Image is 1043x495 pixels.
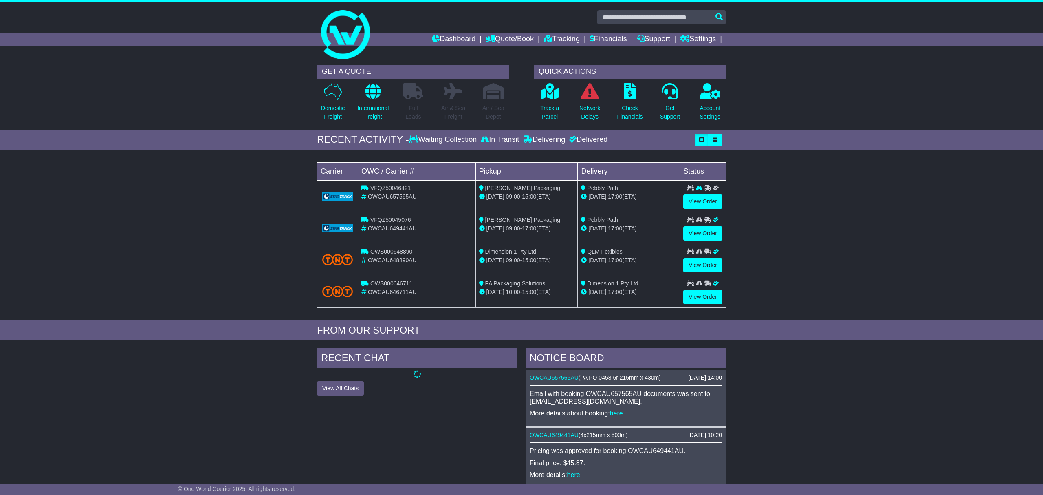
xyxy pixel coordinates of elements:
[530,447,722,455] p: Pricing was approved for booking OWCAU649441AU.
[588,225,606,232] span: [DATE]
[617,83,643,126] a: CheckFinancials
[317,65,509,79] div: GET A QUOTE
[683,258,722,272] a: View Order
[579,104,600,121] p: Network Delays
[608,257,622,263] span: 17:00
[178,486,296,492] span: © One World Courier 2025. All rights reserved.
[317,348,517,370] div: RECENT CHAT
[479,256,574,265] div: - (ETA)
[530,374,579,381] a: OWCAU657565AU
[530,432,722,439] div: ( )
[485,280,546,287] span: PA Packaging Solutions
[479,224,574,233] div: - (ETA)
[432,33,475,46] a: Dashboard
[526,348,726,370] div: NOTICE BOARD
[700,104,721,121] p: Account Settings
[475,162,578,180] td: Pickup
[581,256,676,265] div: (ETA)
[680,33,716,46] a: Settings
[608,225,622,232] span: 17:00
[486,33,534,46] a: Quote/Book
[321,83,345,126] a: DomesticFreight
[479,135,521,144] div: In Transit
[321,104,345,121] p: Domestic Freight
[617,104,643,121] p: Check Financials
[587,248,622,255] span: QLM Fexibles
[317,134,409,146] div: RECENT ACTIVITY -
[587,185,618,191] span: Pebbly Path
[688,432,722,439] div: [DATE] 10:20
[370,185,411,191] span: VFQZ50046421
[486,257,504,263] span: [DATE]
[688,374,722,381] div: [DATE] 14:00
[637,33,670,46] a: Support
[530,390,722,405] p: Email with booking OWCAU657565AU documents was sent to [EMAIL_ADDRESS][DOMAIN_NAME].
[409,135,479,144] div: Waiting Collection
[581,192,676,201] div: (ETA)
[530,459,722,467] p: Final price: $45.87.
[370,280,413,287] span: OWS000646711
[581,374,659,381] span: PA PO 0458 6r 215mm x 430m
[485,185,560,191] span: [PERSON_NAME] Packaging
[368,225,417,232] span: OWCAU649441AU
[660,104,680,121] p: Get Support
[530,432,579,438] a: OWCAU649441AU
[581,224,676,233] div: (ETA)
[683,194,722,209] a: View Order
[358,162,476,180] td: OWC / Carrier #
[486,289,504,295] span: [DATE]
[581,432,626,438] span: 4x215mm x 500m
[522,225,536,232] span: 17:00
[322,192,353,201] img: GetCarrierServiceLogo
[479,288,574,296] div: - (ETA)
[403,104,423,121] p: Full Loads
[588,257,606,263] span: [DATE]
[608,289,622,295] span: 17:00
[578,162,680,180] td: Delivery
[506,193,520,200] span: 09:00
[368,257,417,263] span: OWCAU648890AU
[530,409,722,417] p: More details about booking: .
[567,471,580,478] a: here
[482,104,504,121] p: Air / Sea Depot
[506,257,520,263] span: 09:00
[700,83,721,126] a: AccountSettings
[317,162,358,180] td: Carrier
[506,289,520,295] span: 10:00
[368,289,417,295] span: OWCAU646711AU
[521,135,567,144] div: Delivering
[486,193,504,200] span: [DATE]
[581,288,676,296] div: (ETA)
[660,83,680,126] a: GetSupport
[567,135,607,144] div: Delivered
[608,193,622,200] span: 17:00
[610,410,623,417] a: here
[683,290,722,304] a: View Order
[540,104,559,121] p: Track a Parcel
[522,289,536,295] span: 15:00
[579,83,601,126] a: NetworkDelays
[479,192,574,201] div: - (ETA)
[587,217,618,223] span: Pebbly Path
[370,248,413,255] span: OWS000648890
[534,65,726,79] div: QUICK ACTIONS
[368,193,417,200] span: OWCAU657565AU
[317,325,726,336] div: FROM OUR SUPPORT
[530,374,722,381] div: ( )
[486,225,504,232] span: [DATE]
[683,226,722,241] a: View Order
[587,280,638,287] span: Dimension 1 Pty Ltd
[522,257,536,263] span: 15:00
[485,217,560,223] span: [PERSON_NAME] Packaging
[357,83,389,126] a: InternationalFreight
[522,193,536,200] span: 15:00
[370,217,411,223] span: VFQZ50045076
[530,471,722,479] p: More details: .
[441,104,465,121] p: Air & Sea Freight
[322,286,353,297] img: TNT_Domestic.png
[317,381,364,396] button: View All Chats
[506,225,520,232] span: 09:00
[357,104,389,121] p: International Freight
[590,33,627,46] a: Financials
[588,193,606,200] span: [DATE]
